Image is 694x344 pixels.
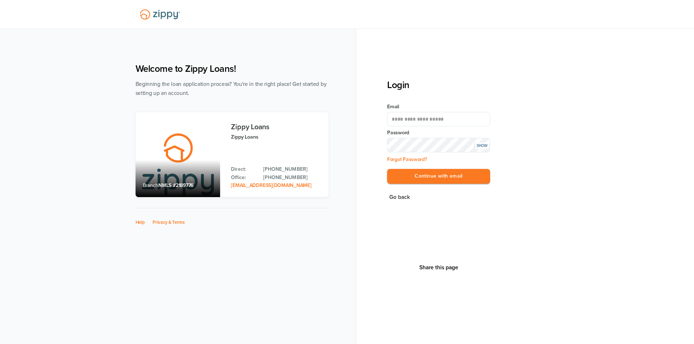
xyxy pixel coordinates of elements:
label: Email [387,103,490,110]
div: SHOW [475,143,489,149]
a: Email Address: zippyguide@zippymh.com [231,182,311,188]
a: Privacy & Terms [153,219,185,225]
a: Forgot Password? [387,156,427,162]
p: Office: [231,174,256,182]
span: Beginning the loan application process? You're in the right place! Get started by setting up an a... [136,81,327,96]
a: Direct Phone: 512-975-2947 [263,165,321,173]
button: Share This Page [417,264,460,271]
span: NMLS #2189776 [158,182,193,188]
span: Branch [143,182,159,188]
h1: Welcome to Zippy Loans! [136,63,329,74]
h3: Login [387,79,490,91]
img: Lender Logo [136,6,184,23]
button: Continue with email [387,169,490,184]
input: Input Password [387,138,490,152]
a: Help [136,219,145,225]
a: Office Phone: 512-975-2947 [263,174,321,182]
label: Password [387,129,490,136]
input: Email Address [387,112,490,126]
button: Go back [387,192,412,202]
p: Direct: [231,165,256,173]
p: Zippy Loans [231,133,321,141]
h3: Zippy Loans [231,123,321,131]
